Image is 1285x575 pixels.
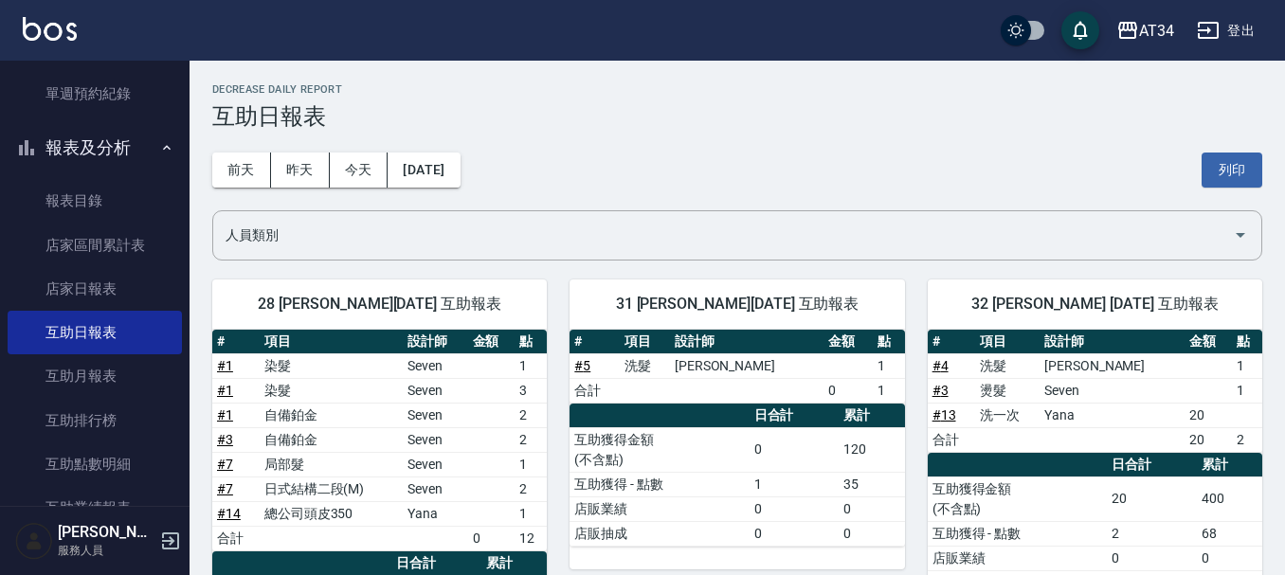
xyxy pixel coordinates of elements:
button: save [1061,11,1099,49]
td: 3 [515,378,547,403]
th: # [570,330,620,354]
td: 0 [823,378,874,403]
a: #4 [932,358,949,373]
td: 0 [468,526,516,550]
td: Seven [403,403,467,427]
td: Seven [403,353,467,378]
td: 自備鉑金 [260,427,404,452]
a: #3 [217,432,233,447]
td: 2 [515,403,547,427]
td: 互助獲得 - 點數 [570,472,749,496]
td: 20 [1107,476,1197,521]
td: Seven [403,476,467,501]
td: 0 [750,496,840,521]
td: 0 [750,427,840,472]
td: 總公司頭皮350 [260,501,404,526]
th: 點 [873,330,904,354]
th: 累計 [839,404,904,428]
div: AT34 [1139,19,1174,43]
img: Person [15,522,53,560]
th: 項目 [620,330,670,354]
button: 前天 [212,153,271,188]
img: Logo [23,17,77,41]
th: 累計 [1197,453,1262,477]
td: 合計 [928,427,975,452]
table: a dense table [570,330,904,404]
td: 1 [873,378,904,403]
td: 120 [839,427,904,472]
p: 服務人員 [58,542,154,559]
td: 20 [1185,427,1232,452]
span: 28 [PERSON_NAME][DATE] 互助報表 [235,295,524,314]
td: 35 [839,472,904,496]
a: #1 [217,383,233,398]
td: 1 [515,501,547,526]
th: 點 [515,330,547,354]
td: [PERSON_NAME] [670,353,823,378]
td: 互助獲得金額 (不含點) [928,476,1107,521]
a: #5 [574,358,590,373]
a: 店家日報表 [8,267,182,311]
td: 68 [1197,521,1262,546]
td: 燙髮 [975,378,1040,403]
td: 12 [515,526,547,550]
td: 1 [873,353,904,378]
td: 20 [1185,403,1232,427]
button: [DATE] [388,153,460,188]
td: 洗一次 [975,403,1040,427]
td: 0 [750,521,840,546]
td: 自備鉑金 [260,403,404,427]
td: 局部髮 [260,452,404,476]
th: 金額 [1185,330,1232,354]
h2: Decrease Daily Report [212,83,1262,96]
td: 合計 [570,378,620,403]
td: 日式結構二段(M) [260,476,404,501]
td: 1 [515,353,547,378]
th: # [212,330,260,354]
th: 項目 [260,330,404,354]
button: 列印 [1202,153,1262,188]
span: 32 [PERSON_NAME] [DATE] 互助報表 [950,295,1240,314]
td: 互助獲得金額 (不含點) [570,427,749,472]
a: 店家區間累計表 [8,224,182,267]
button: Open [1225,220,1256,250]
td: 0 [839,496,904,521]
td: 合計 [212,526,260,550]
button: AT34 [1109,11,1182,50]
button: 今天 [330,153,389,188]
th: 設計師 [670,330,823,354]
td: 1 [750,472,840,496]
td: 1 [1232,353,1262,378]
td: Yana [1040,403,1185,427]
a: 互助日報表 [8,311,182,354]
th: 項目 [975,330,1040,354]
button: 昨天 [271,153,330,188]
td: 染髮 [260,353,404,378]
td: Seven [1040,378,1185,403]
button: 報表及分析 [8,123,182,172]
th: 金額 [468,330,516,354]
td: 店販抽成 [570,521,749,546]
td: 2 [515,476,547,501]
th: # [928,330,975,354]
th: 設計師 [403,330,467,354]
a: #13 [932,407,956,422]
td: 0 [1107,546,1197,570]
a: #7 [217,481,233,496]
td: [PERSON_NAME] [1040,353,1185,378]
td: 0 [839,521,904,546]
td: Seven [403,427,467,452]
a: 單週預約紀錄 [8,72,182,116]
th: 點 [1232,330,1262,354]
table: a dense table [928,330,1262,453]
h5: [PERSON_NAME] [58,523,154,542]
a: #1 [217,407,233,422]
input: 人員名稱 [221,219,1225,252]
th: 日合計 [750,404,840,428]
th: 日合計 [1107,453,1197,477]
a: 互助業績報表 [8,486,182,530]
td: 洗髮 [620,353,670,378]
td: Seven [403,452,467,476]
a: #1 [217,358,233,373]
td: 洗髮 [975,353,1040,378]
